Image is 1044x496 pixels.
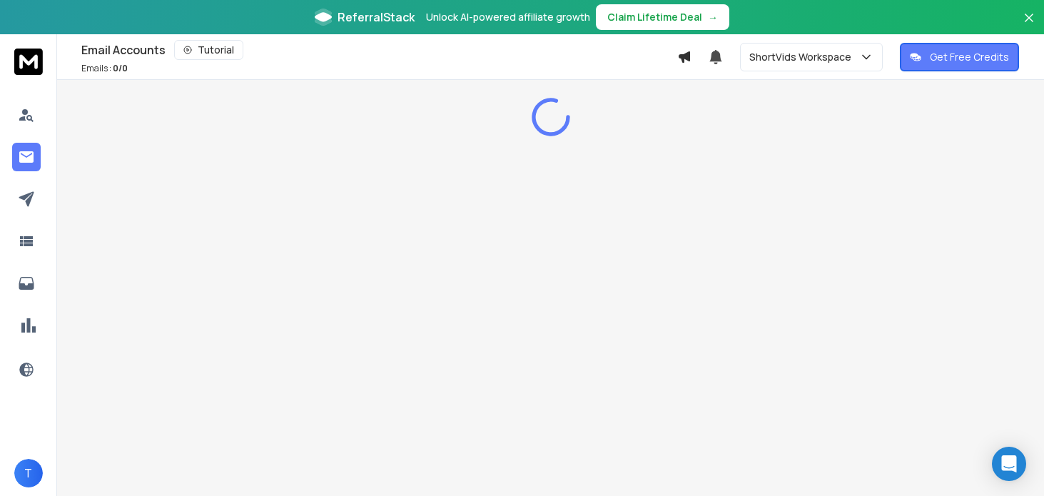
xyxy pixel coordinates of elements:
[81,40,677,60] div: Email Accounts
[992,447,1026,481] div: Open Intercom Messenger
[338,9,415,26] span: ReferralStack
[174,40,243,60] button: Tutorial
[708,10,718,24] span: →
[113,62,128,74] span: 0 / 0
[596,4,729,30] button: Claim Lifetime Deal→
[14,459,43,487] button: T
[426,10,590,24] p: Unlock AI-powered affiliate growth
[900,43,1019,71] button: Get Free Credits
[1020,9,1038,43] button: Close banner
[81,63,128,74] p: Emails :
[930,50,1009,64] p: Get Free Credits
[749,50,857,64] p: ShortVids Workspace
